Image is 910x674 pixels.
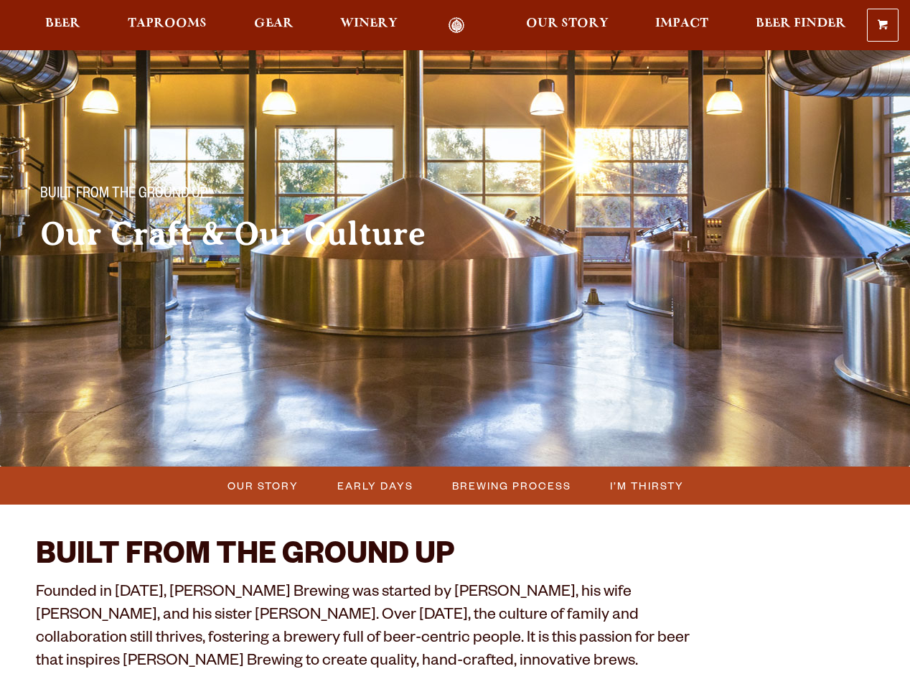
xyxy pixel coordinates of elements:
[128,18,207,29] span: Taprooms
[655,18,708,29] span: Impact
[526,18,609,29] span: Our Story
[452,475,571,496] span: Brewing Process
[36,540,696,575] h2: BUILT FROM THE GROUND UP
[601,475,691,496] a: I’m Thirsty
[337,475,413,496] span: Early Days
[118,17,216,33] a: Taprooms
[40,186,207,205] span: Built From The Ground Up
[646,17,718,33] a: Impact
[331,17,407,33] a: Winery
[746,17,855,33] a: Beer Finder
[245,17,303,33] a: Gear
[254,18,294,29] span: Gear
[610,475,684,496] span: I’m Thirsty
[517,17,618,33] a: Our Story
[756,18,846,29] span: Beer Finder
[45,18,80,29] span: Beer
[36,17,90,33] a: Beer
[219,475,306,496] a: Our Story
[444,475,578,496] a: Brewing Process
[429,17,483,33] a: Odell Home
[227,475,299,496] span: Our Story
[329,475,421,496] a: Early Days
[40,216,488,252] h2: Our Craft & Our Culture
[340,18,398,29] span: Winery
